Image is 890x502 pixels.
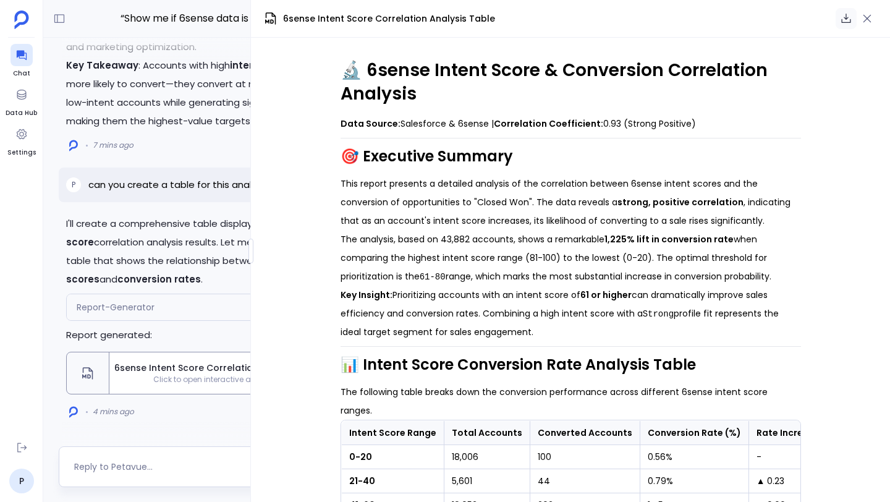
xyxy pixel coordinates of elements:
a: Data Hub [6,83,37,118]
strong: 0-20 [349,451,372,463]
th: Conversion Rate (%) [640,421,748,445]
p: Salesforce & 6sense | 0.93 (Strong Positive) [341,114,801,133]
a: Chat [11,44,33,79]
span: P [72,180,75,190]
span: “Show me if 6sense data is captured in the account journey view and analysis and only analyze it ... [121,11,337,27]
strong: 1,225% lift in conversion rate [604,233,734,245]
p: This report presents a detailed analysis of the correlation between 6sense intent scores and the ... [341,174,801,230]
code: Strong [643,309,674,319]
td: 100 [530,445,640,469]
span: Settings [7,148,36,158]
strong: Data Source: [341,117,400,130]
span: Chat [11,69,33,79]
a: Settings [7,123,36,158]
span: 4 mins ago [93,407,134,417]
td: 0.79% [640,469,748,493]
th: Rate Increase (pp) [748,421,849,445]
img: logo [69,406,78,418]
span: 6sense Intent Score Correlation Analysis Table [114,362,312,375]
span: Data Hub [6,108,37,118]
td: 0.56% [640,445,748,469]
img: logo [69,140,78,151]
button: 6sense Intent Score Correlation Analysis TableClick to open interactive artifact [66,352,318,394]
strong: 61 or higher [580,289,632,301]
a: P [9,469,34,493]
strong: Correlation Coefficient: [494,117,603,130]
th: Total Accounts [444,421,530,445]
span: 7 mins ago [93,140,133,150]
code: 61-80 [420,272,446,282]
strong: Key Insight: [341,289,392,301]
h2: 📊 Intent Score Conversion Rate Analysis Table [341,354,801,375]
strong: Key Takeaway [66,59,138,72]
td: 5,601 [444,469,530,493]
p: can you create a table for this analysis? [88,177,273,192]
span: Report-Generator [77,301,155,313]
p: The following table breaks down the conversion performance across different 6sense intent score r... [341,383,801,420]
img: petavue logo [14,11,29,29]
span: Click to open interactive artifact [109,375,317,385]
td: 44 [530,469,640,493]
p: The analysis, based on 43,882 accounts, shows a remarkable when comparing the highest intent scor... [341,230,801,286]
p: Report generated: [66,326,391,344]
h1: 🔬 6sense Intent Score & Conversion Correlation Analysis [341,59,801,106]
h2: 🎯 Executive Summary [341,146,801,167]
td: - [748,445,849,469]
p: Prioritizing accounts with an intent score of can dramatically improve sales efficiency and conve... [341,286,801,341]
strong: intent scores [230,59,295,72]
p: : Accounts with high (61+) are not just more likely to convert—they convert at rates than low-int... [66,56,391,130]
td: 18,006 [444,445,530,469]
th: Converted Accounts [530,421,640,445]
strong: conversion rates [117,273,201,286]
span: 6sense Intent Score Correlation Analysis Table [283,12,495,25]
th: Intent Score Range [341,421,444,445]
p: I'll create a comprehensive table displaying the correlation analysis results. Let me generate an... [66,215,391,289]
td: ▲ 0.23 [748,469,849,493]
strong: strong, positive correlation [617,196,744,208]
strong: 21-40 [349,475,375,487]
